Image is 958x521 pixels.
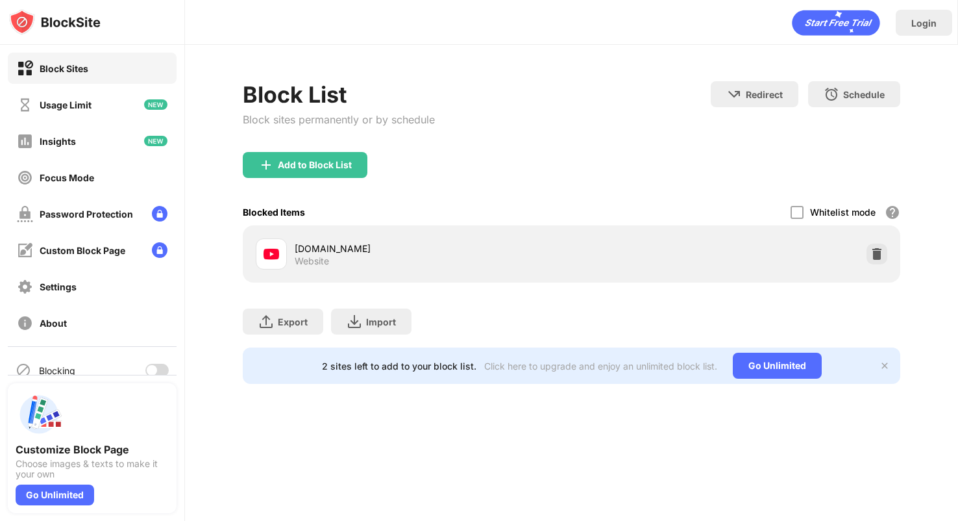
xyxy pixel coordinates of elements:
img: favicons [264,246,279,262]
img: block-on.svg [17,60,33,77]
div: Add to Block List [278,160,352,170]
div: Block Sites [40,63,88,74]
img: customize-block-page-off.svg [17,242,33,259]
div: Go Unlimited [16,485,94,505]
div: Export [278,316,308,327]
div: Block sites permanently or by schedule [243,113,435,126]
div: Focus Mode [40,172,94,183]
div: About [40,318,67,329]
img: lock-menu.svg [152,242,167,258]
div: Login [911,18,937,29]
img: new-icon.svg [144,136,167,146]
div: Settings [40,281,77,292]
div: Usage Limit [40,99,92,110]
div: Go Unlimited [733,353,822,379]
div: Website [295,255,329,267]
img: new-icon.svg [144,99,167,110]
img: blocking-icon.svg [16,362,31,378]
img: logo-blocksite.svg [9,9,101,35]
div: Blocked Items [243,207,305,218]
div: Redirect [746,89,783,100]
div: Blocking [39,365,75,376]
div: Block List [243,81,435,108]
div: Custom Block Page [40,245,125,256]
img: time-usage-off.svg [17,97,33,113]
div: 2 sites left to add to your block list. [322,361,476,372]
img: settings-off.svg [17,279,33,295]
div: Schedule [843,89,885,100]
img: about-off.svg [17,315,33,331]
div: animation [792,10,880,36]
div: Choose images & texts to make it your own [16,459,169,479]
img: lock-menu.svg [152,206,167,222]
div: Customize Block Page [16,443,169,456]
div: [DOMAIN_NAME] [295,242,572,255]
img: push-custom-page.svg [16,391,62,438]
div: Insights [40,136,76,147]
div: Click here to upgrade and enjoy an unlimited block list. [484,361,717,372]
img: password-protection-off.svg [17,206,33,222]
div: Whitelist mode [810,207,876,218]
div: Import [366,316,396,327]
img: focus-off.svg [17,170,33,186]
img: x-button.svg [879,361,890,371]
img: insights-off.svg [17,133,33,149]
div: Password Protection [40,209,133,220]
